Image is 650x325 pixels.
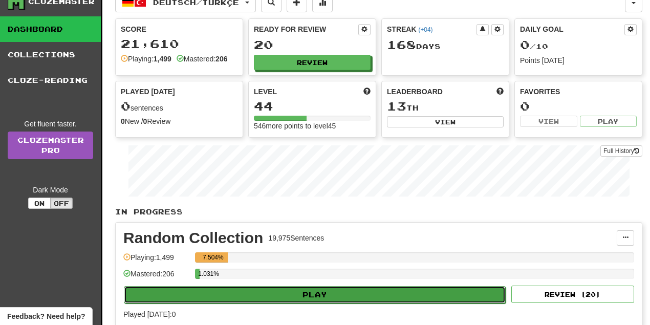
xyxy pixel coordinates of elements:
div: Ready for Review [254,24,358,34]
span: Score more points to level up [363,86,371,97]
button: Play [580,116,637,127]
span: 168 [387,37,416,52]
span: Played [DATE] [121,86,175,97]
button: View [520,116,577,127]
div: Streak [387,24,476,34]
div: Playing: 1,499 [123,252,190,269]
button: Play [124,286,506,304]
span: Open feedback widget [7,311,85,321]
div: 1.031% [198,269,200,279]
button: Full History [600,145,642,157]
div: 20 [254,38,371,51]
span: 0 [520,37,530,52]
span: Level [254,86,277,97]
div: Favorites [520,86,637,97]
div: Playing: [121,54,171,64]
div: 19,975 Sentences [268,233,324,243]
span: This week in points, UTC [496,86,504,97]
div: Random Collection [123,230,263,246]
div: th [387,100,504,113]
div: Get fluent faster. [8,119,93,129]
div: Mastered: [177,54,228,64]
span: 13 [387,99,406,113]
span: Leaderboard [387,86,443,97]
p: In Progress [115,207,642,217]
div: 44 [254,100,371,113]
div: Mastered: 206 [123,269,190,286]
div: 0 [520,100,637,113]
strong: 1,499 [154,55,171,63]
div: 7.504% [198,252,228,263]
div: Day s [387,38,504,52]
button: Review (20) [511,286,634,303]
a: ClozemasterPro [8,132,93,159]
div: 21,610 [121,37,237,50]
button: View [387,116,504,127]
div: sentences [121,100,237,113]
div: New / Review [121,116,237,126]
button: Review [254,55,371,70]
button: Off [50,198,73,209]
a: (+04) [418,26,432,33]
div: 546 more points to level 45 [254,121,371,131]
span: Played [DATE]: 0 [123,310,176,318]
span: / 10 [520,42,548,51]
span: 0 [121,99,131,113]
div: Daily Goal [520,24,624,35]
strong: 0 [143,117,147,125]
div: Dark Mode [8,185,93,195]
button: On [28,198,51,209]
strong: 0 [121,117,125,125]
div: Points [DATE] [520,55,637,66]
div: Score [121,24,237,34]
strong: 206 [215,55,227,63]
